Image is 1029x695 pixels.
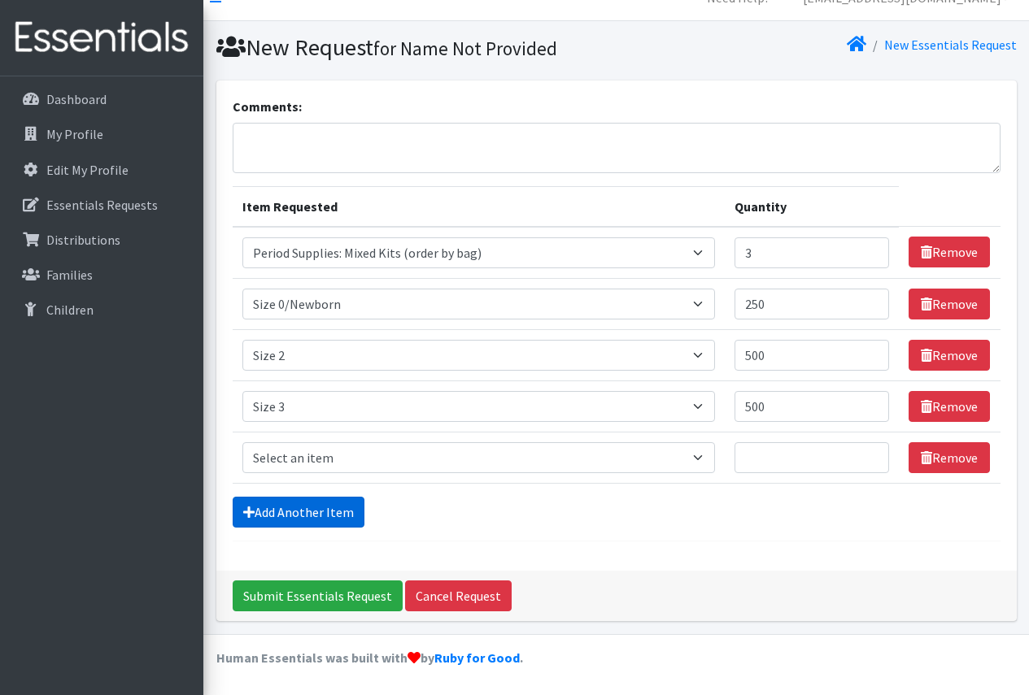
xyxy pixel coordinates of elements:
[233,580,403,611] input: Submit Essentials Request
[405,580,512,611] a: Cancel Request
[909,289,990,319] a: Remove
[233,497,364,528] a: Add Another Item
[7,83,197,115] a: Dashboard
[725,186,900,227] th: Quantity
[909,340,990,371] a: Remove
[46,126,103,142] p: My Profile
[7,189,197,221] a: Essentials Requests
[7,258,197,291] a: Families
[7,224,197,256] a: Distributions
[909,391,990,422] a: Remove
[7,11,197,65] img: HumanEssentials
[216,33,611,62] h1: New Request
[373,37,557,60] small: for Name Not Provided
[46,267,93,283] p: Families
[46,91,107,107] p: Dashboard
[46,162,129,178] p: Edit My Profile
[909,442,990,473] a: Remove
[7,154,197,186] a: Edit My Profile
[884,37,1017,53] a: New Essentials Request
[46,302,94,318] p: Children
[233,97,302,116] label: Comments:
[216,649,523,666] strong: Human Essentials was built with by .
[434,649,520,666] a: Ruby for Good
[233,186,725,227] th: Item Requested
[46,232,120,248] p: Distributions
[909,237,990,267] a: Remove
[7,293,197,326] a: Children
[7,118,197,150] a: My Profile
[46,197,158,213] p: Essentials Requests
